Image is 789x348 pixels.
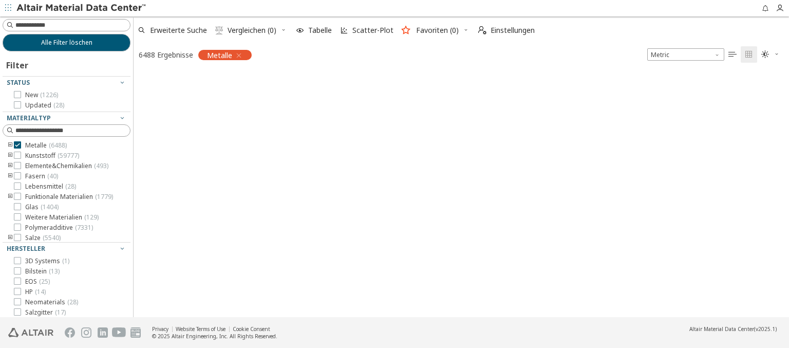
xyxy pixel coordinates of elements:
div: Unit System [647,48,724,61]
span: Favoriten (0) [416,27,459,34]
span: ( 493 ) [94,161,108,170]
i: toogle group [7,162,14,170]
span: 3D Systems [25,257,69,265]
i: toogle group [7,172,14,180]
span: Alle Filter löschen [41,39,92,47]
div: Filter [3,51,33,76]
span: HP [25,288,46,296]
i: toogle group [7,193,14,201]
span: ( 28 ) [67,298,78,306]
span: Funktionale Materialien [25,193,113,201]
span: Updated [25,101,64,109]
i:  [761,50,769,59]
span: ( 40 ) [47,172,58,180]
span: ( 13 ) [49,267,60,276]
i:  [215,26,223,34]
span: Altair Material Data Center [689,325,754,333]
span: ( 17 ) [55,308,66,317]
i:  [745,50,753,59]
span: Hersteller [7,244,45,253]
span: Scatter-Plot [352,27,393,34]
span: Vergleichen (0) [228,27,276,34]
span: Metric [647,48,724,61]
span: Metalle [207,50,232,60]
span: Weitere Materialien [25,213,99,222]
span: EOS [25,278,50,286]
span: Glas [25,203,59,211]
img: Altair Engineering [8,328,53,337]
span: ( 28 ) [53,101,64,109]
span: ( 129 ) [84,213,99,222]
span: Materialtyp [7,114,51,122]
button: Theme [757,46,784,63]
span: ( 25 ) [39,277,50,286]
span: Tabelle [308,27,332,34]
span: ( 59777 ) [58,151,79,160]
span: Lebensmittel [25,182,76,191]
div: 6488 Ergebnisse [139,50,193,60]
span: ( 1404 ) [41,203,59,211]
span: ( 28 ) [65,182,76,191]
span: Salze [25,234,61,242]
span: ( 1226 ) [40,90,58,99]
button: Table View [724,46,741,63]
span: Erweiterte Suche [150,27,207,34]
span: Status [7,78,30,87]
span: Neomaterials [25,298,78,306]
i:  [478,26,486,34]
i: toogle group [7,152,14,160]
i: toogle group [7,234,14,242]
span: ( 1 ) [62,257,69,265]
button: Tile View [741,46,757,63]
div: © 2025 Altair Engineering, Inc. All Rights Reserved. [152,333,277,340]
span: ( 7331 ) [75,223,93,232]
a: Privacy [152,325,168,333]
span: ( 6488 ) [49,141,67,150]
span: Einstellungen [491,27,535,34]
a: Cookie Consent [233,325,270,333]
i:  [728,50,737,59]
span: Kunststoff [25,152,79,160]
div: (v2025.1) [689,325,777,333]
span: ( 5540 ) [43,233,61,242]
a: Website Terms of Use [176,325,226,333]
span: Salzgitter [25,308,66,317]
span: Bilstein [25,267,60,276]
img: Altair Material Data Center [16,3,147,13]
span: New [25,91,58,99]
div: grid [134,65,789,318]
span: Fasern [25,172,58,180]
span: Elemente&Chemikalien [25,162,108,170]
span: Polymeradditive [25,224,93,232]
span: Metalle [25,141,67,150]
span: ( 1779 ) [95,192,113,201]
span: ( 14 ) [35,287,46,296]
i: toogle group [7,141,14,150]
